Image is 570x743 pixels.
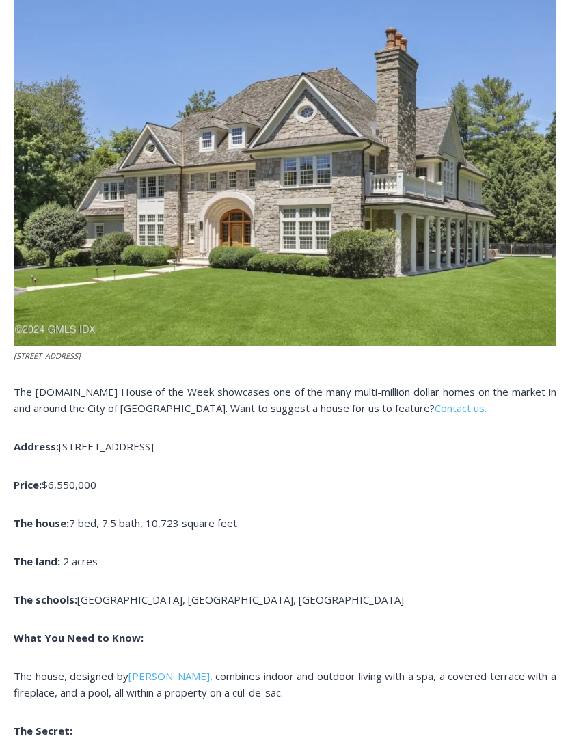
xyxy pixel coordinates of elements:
figcaption: [STREET_ADDRESS] [14,350,556,362]
a: Open Tues. - Sun. [PHONE_NUMBER] [1,137,137,170]
a: Contact us. [435,401,487,415]
p: The [DOMAIN_NAME] House of the Week showcases one of the many multi-million dollar homes on the m... [14,383,556,416]
b: Price: [14,478,96,491]
b: What You Need to Know: [14,631,144,645]
span: , combines indoor and outdoor living with a spa, a covered terrace with a fireplace, and a pool, ... [14,669,556,699]
span: [STREET_ADDRESS] [59,440,154,453]
b: The Secret: [14,724,72,738]
b: The schools: [14,593,404,606]
b: The house: [14,516,237,530]
b: The land: [14,554,60,568]
a: [PERSON_NAME] [128,669,210,683]
b: Address: [14,440,154,453]
span: [GEOGRAPHIC_DATA], [GEOGRAPHIC_DATA], [GEOGRAPHIC_DATA] [77,593,404,606]
span: 7 bed, 7.5 bath, 10,723 square feet [69,516,237,530]
span: Open Tues. - Sun. [PHONE_NUMBER] [4,141,134,193]
span: $6,550,000 [42,478,96,491]
span: 2 acres [63,554,98,568]
div: "the precise, almost orchestrated movements of cutting and assembling sushi and [PERSON_NAME] mak... [141,85,201,163]
span: The house, designed by [14,669,128,683]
